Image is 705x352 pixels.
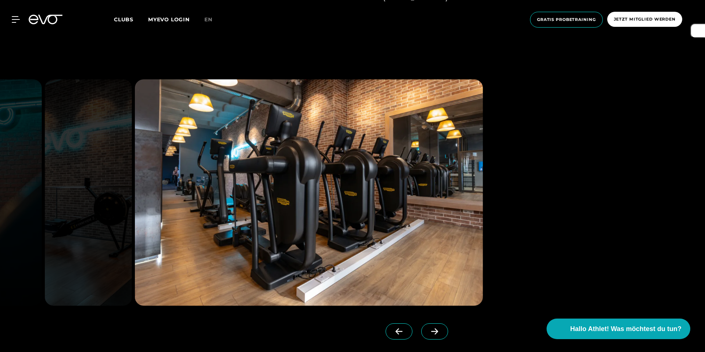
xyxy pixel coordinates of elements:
a: Gratis Probetraining [528,12,605,28]
a: MYEVO LOGIN [148,16,190,23]
span: Jetzt Mitglied werden [614,16,676,22]
span: Clubs [114,16,133,23]
img: evofitness [135,79,483,306]
button: Hallo Athlet! Was möchtest du tun? [547,319,690,339]
span: en [204,16,212,23]
a: Clubs [114,16,148,23]
span: Gratis Probetraining [537,17,596,23]
img: evofitness [45,79,132,306]
a: Jetzt Mitglied werden [605,12,684,28]
a: en [204,15,221,24]
span: Hallo Athlet! Was möchtest du tun? [570,324,681,334]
